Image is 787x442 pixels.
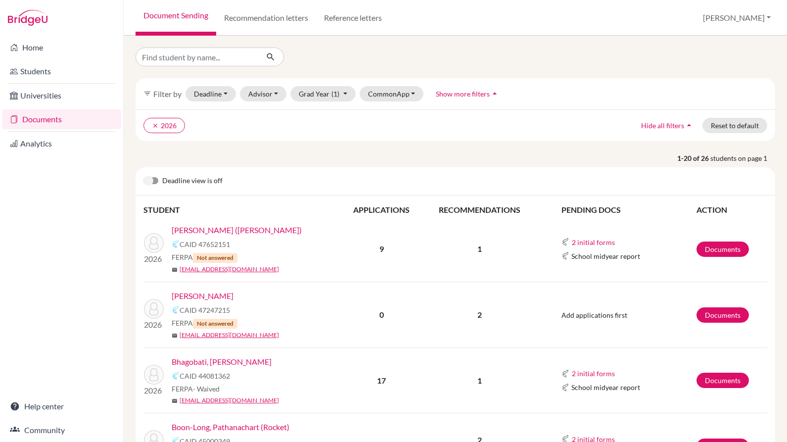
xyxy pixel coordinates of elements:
a: Community [2,420,121,440]
span: students on page 1 [710,153,775,163]
a: [EMAIL_ADDRESS][DOMAIN_NAME] [180,331,279,340]
p: 1 [422,243,537,255]
a: Universities [2,86,121,105]
b: 9 [379,244,384,253]
a: Documents [696,373,749,388]
i: arrow_drop_up [490,89,500,98]
button: Show more filtersarrow_drop_up [427,86,508,101]
a: [PERSON_NAME] [172,290,233,302]
span: CAID 44081362 [180,371,230,381]
img: Common App logo [561,252,569,260]
span: Filter by [153,89,182,98]
a: Students [2,61,121,81]
span: mail [172,333,178,339]
span: Not answered [193,319,237,329]
span: Not answered [193,253,237,263]
span: CAID 47652151 [180,239,230,249]
span: FERPA [172,252,237,263]
p: 2026 [144,253,164,265]
button: Advisor [240,86,287,101]
i: filter_list [143,90,151,98]
th: STUDENT [143,203,341,216]
span: APPLICATIONS [353,205,410,214]
span: mail [172,267,178,273]
p: 2 [422,309,537,321]
a: Bhagobati, [PERSON_NAME] [172,356,272,368]
a: Boon-Long, Pathanachart (Rocket) [172,421,289,433]
span: - Waived [193,385,220,393]
button: Hide all filtersarrow_drop_up [633,118,702,133]
span: Add applications first [561,311,627,319]
button: 2 initial forms [571,368,615,379]
img: Bridge-U [8,10,47,26]
img: Common App logo [172,372,180,380]
img: Arnold, Maximillian (Max) [144,233,164,253]
span: (1) [331,90,339,98]
i: clear [152,122,159,129]
img: Common App logo [561,370,569,378]
p: 2026 [144,319,164,331]
a: Help center [2,396,121,416]
p: 2026 [144,385,164,396]
a: Documents [696,242,749,257]
img: Common App logo [561,238,569,246]
img: Common App logo [561,384,569,392]
a: Documents [696,307,749,323]
img: Baljee, Aryaveer [144,299,164,319]
span: CAID 47247215 [180,305,230,315]
span: mail [172,398,178,404]
button: 2 initial forms [571,237,615,248]
p: 1 [422,375,537,387]
button: Deadline [185,86,236,101]
button: clear2026 [143,118,185,133]
a: [PERSON_NAME] ([PERSON_NAME]) [172,224,302,236]
button: Grad Year(1) [290,86,356,101]
a: Documents [2,109,121,129]
span: RECOMMENDATIONS [439,205,520,214]
input: Find student by name... [136,48,258,66]
span: FERPA [172,318,237,329]
i: arrow_drop_up [684,120,694,130]
img: Bhagobati, Henry [144,365,164,385]
a: [EMAIL_ADDRESS][DOMAIN_NAME] [180,265,279,274]
button: [PERSON_NAME] [698,8,775,27]
b: 0 [379,310,384,319]
span: School midyear report [571,382,640,393]
button: CommonApp [360,86,424,101]
button: Reset to default [702,118,767,133]
img: Common App logo [172,306,180,314]
strong: 1-20 of 26 [677,153,710,163]
img: Common App logo [172,240,180,248]
a: Analytics [2,134,121,153]
a: Home [2,38,121,57]
span: Hide all filters [641,121,684,130]
span: FERPA [172,384,220,394]
span: Show more filters [436,90,490,98]
a: [EMAIL_ADDRESS][DOMAIN_NAME] [180,396,279,405]
span: PENDING DOCS [561,205,621,214]
th: ACTION [696,203,767,216]
span: School midyear report [571,251,640,261]
b: 17 [377,376,386,385]
span: Deadline view is off [162,175,223,187]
